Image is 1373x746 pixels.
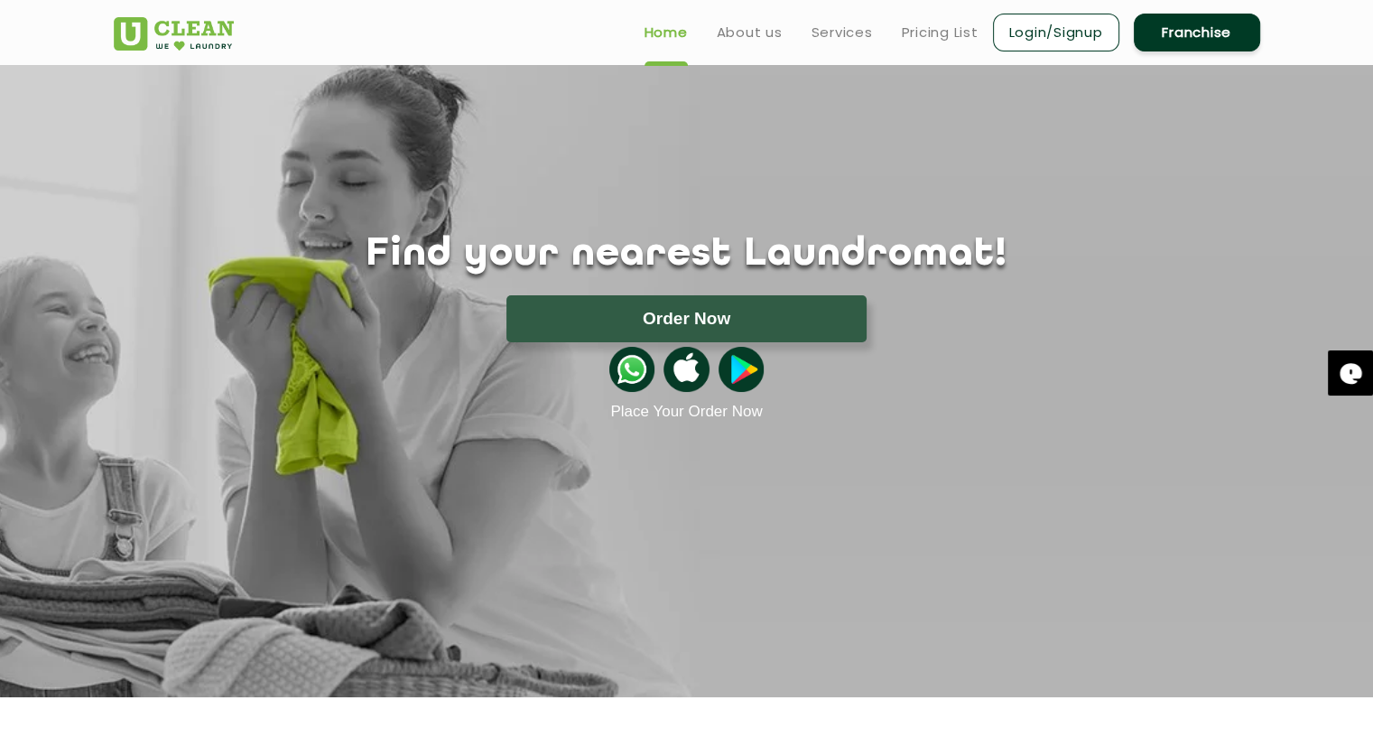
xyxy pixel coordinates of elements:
[663,347,709,392] img: apple-icon.png
[506,295,867,342] button: Order Now
[645,22,688,43] a: Home
[812,22,873,43] a: Services
[114,17,234,51] img: UClean Laundry and Dry Cleaning
[717,22,783,43] a: About us
[1134,14,1260,51] a: Franchise
[610,403,762,421] a: Place Your Order Now
[993,14,1119,51] a: Login/Signup
[609,347,654,392] img: whatsappicon.png
[100,232,1274,277] h1: Find your nearest Laundromat!
[902,22,979,43] a: Pricing List
[719,347,764,392] img: playstoreicon.png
